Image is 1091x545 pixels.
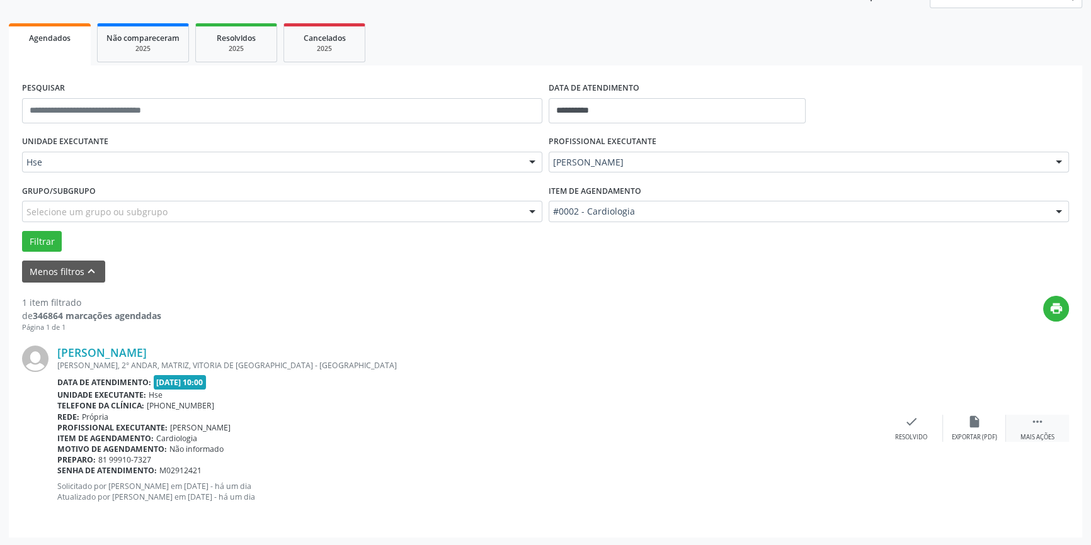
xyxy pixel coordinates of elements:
div: Resolvido [895,433,927,442]
div: 2025 [293,44,356,53]
span: #0002 - Cardiologia [553,205,1043,218]
span: [PHONE_NUMBER] [147,400,214,411]
i: insert_drive_file [968,415,981,429]
div: Mais ações [1020,433,1054,442]
button: print [1043,296,1069,322]
span: [PERSON_NAME] [553,156,1043,169]
span: Cardiologia [156,433,197,444]
img: img [22,346,49,372]
label: Grupo/Subgrupo [22,181,96,201]
label: Item de agendamento [549,181,641,201]
b: Telefone da clínica: [57,400,144,411]
i: print [1049,301,1063,315]
i:  [1031,415,1044,429]
span: Selecione um grupo ou subgrupo [26,205,168,218]
b: Unidade executante: [57,390,146,400]
span: M02912421 [159,465,202,476]
p: Solicitado por [PERSON_NAME] em [DATE] - há um dia Atualizado por [PERSON_NAME] em [DATE] - há um... [57,481,880,502]
b: Profissional executante: [57,422,168,433]
div: [PERSON_NAME], 2° ANDAR, MATRIZ, VITORIA DE [GEOGRAPHIC_DATA] - [GEOGRAPHIC_DATA] [57,360,880,371]
button: Menos filtroskeyboard_arrow_up [22,261,105,283]
label: PESQUISAR [22,79,65,98]
b: Rede: [57,412,79,422]
span: 81 99910-7327 [98,454,151,465]
div: de [22,309,161,322]
span: Hse [26,156,517,169]
span: [PERSON_NAME] [170,422,231,433]
button: Filtrar [22,231,62,252]
div: Página 1 de 1 [22,322,161,333]
i: keyboard_arrow_up [84,264,98,278]
strong: 346864 marcações agendadas [33,310,161,322]
i: check [905,415,918,429]
div: Exportar (PDF) [952,433,997,442]
a: [PERSON_NAME] [57,346,147,359]
label: PROFISSIONAL EXECUTANTE [549,132,656,152]
div: 2025 [106,44,180,53]
span: Não compareceram [106,33,180,43]
span: Cancelados [304,33,346,43]
div: 2025 [205,44,268,53]
div: 1 item filtrado [22,296,161,309]
b: Senha de atendimento: [57,465,157,476]
span: Não informado [169,444,224,454]
span: Própria [82,412,108,422]
b: Preparo: [57,454,96,465]
b: Motivo de agendamento: [57,444,167,454]
label: DATA DE ATENDIMENTO [549,79,639,98]
span: Agendados [29,33,71,43]
span: Hse [149,390,163,400]
b: Data de atendimento: [57,377,151,388]
span: Resolvidos [217,33,256,43]
label: UNIDADE EXECUTANTE [22,132,108,152]
b: Item de agendamento: [57,433,154,444]
span: [DATE] 10:00 [154,375,207,390]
